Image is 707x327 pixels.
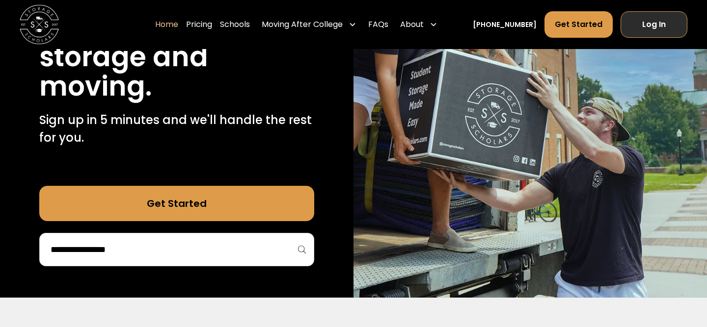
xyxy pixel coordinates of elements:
div: Moving After College [262,19,343,30]
a: [PHONE_NUMBER] [473,20,537,30]
div: About [396,11,441,38]
div: Moving After College [258,11,360,38]
a: Get Started [544,11,613,38]
a: FAQs [368,11,388,38]
img: Storage Scholars main logo [20,5,59,44]
a: Schools [220,11,250,38]
a: Home [155,11,178,38]
h1: Stress free student storage and moving. [39,12,314,101]
p: Sign up in 5 minutes and we'll handle the rest for you. [39,111,314,147]
a: Get Started [39,186,314,221]
a: Pricing [186,11,212,38]
div: About [400,19,424,30]
a: Log In [621,11,687,38]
